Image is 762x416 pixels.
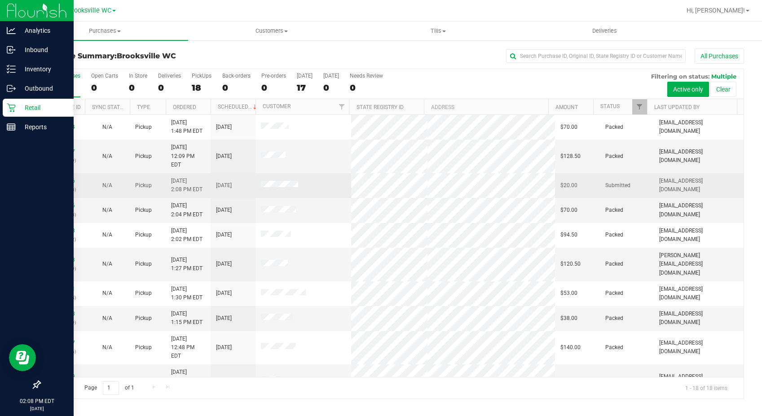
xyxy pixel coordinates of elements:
[102,315,112,321] span: Not Applicable
[350,83,383,93] div: 0
[135,343,152,352] span: Pickup
[605,152,623,161] span: Packed
[158,73,181,79] div: Deliveries
[654,104,700,110] a: Last Updated By
[659,310,738,327] span: [EMAIL_ADDRESS][DOMAIN_NAME]
[506,49,686,63] input: Search Purchase ID, Original ID, State Registry ID or Customer Name...
[171,285,203,302] span: [DATE] 1:30 PM EDT
[605,181,630,190] span: Submitted
[135,123,152,131] span: Pickup
[192,83,211,93] div: 18
[659,339,738,356] span: [EMAIL_ADDRESS][DOMAIN_NAME]
[102,182,112,188] span: Not Applicable
[68,7,111,14] span: Brooksville WC
[357,104,404,110] a: State Registry ID
[651,73,709,80] span: Filtering on status:
[216,123,232,131] span: [DATE]
[605,206,623,215] span: Packed
[7,65,16,74] inline-svg: Inventory
[667,82,709,97] button: Active only
[135,314,152,323] span: Pickup
[92,104,127,110] a: Sync Status
[687,7,745,14] span: Hi, [PERSON_NAME]!
[171,177,203,194] span: [DATE] 2:08 PM EDT
[102,290,112,296] span: Not Applicable
[659,285,738,302] span: [EMAIL_ADDRESS][DOMAIN_NAME]
[16,122,70,132] p: Reports
[171,310,203,327] span: [DATE] 1:15 PM EDT
[297,73,313,79] div: [DATE]
[7,45,16,54] inline-svg: Inbound
[600,103,620,109] a: Status
[91,83,118,93] div: 0
[171,368,205,394] span: [DATE] 12:04 PM EDT
[659,148,738,165] span: [EMAIL_ADDRESS][DOMAIN_NAME]
[605,343,623,352] span: Packed
[7,84,16,93] inline-svg: Outbound
[222,83,251,93] div: 0
[171,118,203,136] span: [DATE] 1:48 PM EDT
[192,73,211,79] div: PickUps
[560,123,577,131] span: $70.00
[102,181,112,190] button: N/A
[7,26,16,35] inline-svg: Analytics
[560,343,581,352] span: $140.00
[9,344,36,371] iframe: Resource center
[216,152,232,161] span: [DATE]
[102,344,112,350] span: Not Applicable
[605,260,623,268] span: Packed
[102,289,112,298] button: N/A
[216,314,232,323] span: [DATE]
[355,27,521,35] span: Tills
[218,104,259,110] a: Scheduled
[137,104,150,110] a: Type
[189,27,354,35] span: Customers
[102,153,112,159] span: Not Applicable
[103,381,119,395] input: 1
[135,260,152,268] span: Pickup
[102,207,112,213] span: Not Applicable
[171,143,205,169] span: [DATE] 12:09 PM EDT
[261,73,286,79] div: Pre-orders
[16,64,70,74] p: Inventory
[659,201,738,219] span: [EMAIL_ADDRESS][DOMAIN_NAME]
[16,102,70,113] p: Retail
[216,260,232,268] span: [DATE]
[222,73,251,79] div: Back-orders
[135,206,152,215] span: Pickup
[560,289,577,298] span: $53.00
[16,25,70,36] p: Analytics
[91,73,118,79] div: Open Carts
[102,261,112,267] span: Not Applicable
[171,256,203,273] span: [DATE] 1:27 PM EDT
[16,44,70,55] p: Inbound
[216,343,232,352] span: [DATE]
[659,251,738,277] span: [PERSON_NAME][EMAIL_ADDRESS][DOMAIN_NAME]
[102,260,112,268] button: N/A
[102,123,112,131] button: N/A
[334,99,349,114] a: Filter
[355,22,521,40] a: Tills
[323,83,339,93] div: 0
[216,231,232,239] span: [DATE]
[560,314,577,323] span: $38.00
[216,206,232,215] span: [DATE]
[216,181,232,190] span: [DATE]
[521,22,688,40] a: Deliveries
[158,83,181,93] div: 0
[40,52,274,60] h3: Purchase Summary:
[659,177,738,194] span: [EMAIL_ADDRESS][DOMAIN_NAME]
[350,73,383,79] div: Needs Review
[605,231,623,239] span: Packed
[117,52,176,60] span: Brooksville WC
[678,381,735,394] span: 1 - 18 of 18 items
[323,73,339,79] div: [DATE]
[22,22,188,40] a: Purchases
[129,73,147,79] div: In Store
[102,314,112,323] button: N/A
[659,372,738,390] span: [EMAIL_ADDRESS][DOMAIN_NAME]
[129,83,147,93] div: 0
[135,152,152,161] span: Pickup
[4,405,70,412] p: [DATE]
[135,231,152,239] span: Pickup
